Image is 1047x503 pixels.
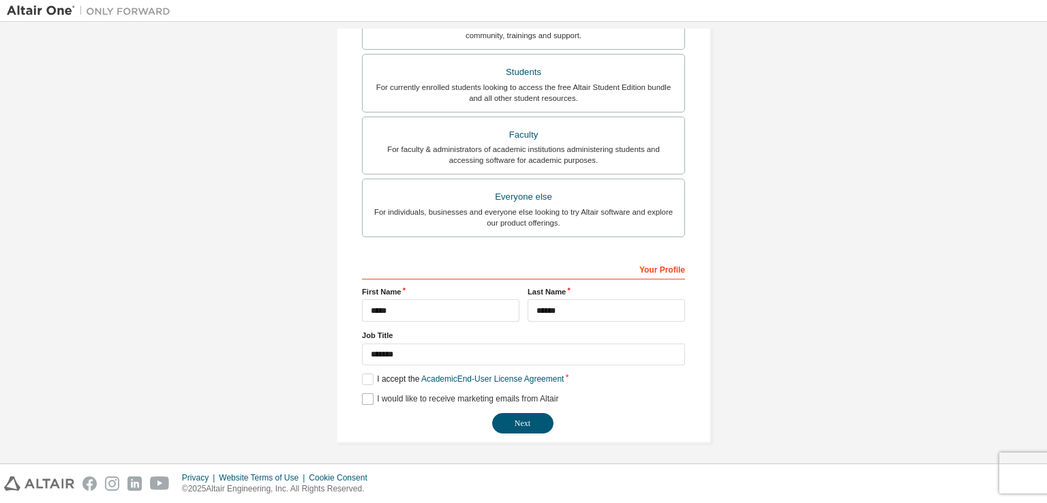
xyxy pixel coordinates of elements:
[371,82,676,104] div: For currently enrolled students looking to access the free Altair Student Edition bundle and all ...
[4,476,74,491] img: altair_logo.svg
[182,472,219,483] div: Privacy
[309,472,375,483] div: Cookie Consent
[362,286,519,297] label: First Name
[362,393,558,405] label: I would like to receive marketing emails from Altair
[219,472,309,483] div: Website Terms of Use
[528,286,685,297] label: Last Name
[150,476,170,491] img: youtube.svg
[105,476,119,491] img: instagram.svg
[362,258,685,279] div: Your Profile
[371,19,676,41] div: For existing customers looking to access software downloads, HPC resources, community, trainings ...
[371,187,676,207] div: Everyone else
[492,413,553,433] button: Next
[371,125,676,144] div: Faculty
[362,330,685,341] label: Job Title
[421,374,564,384] a: Academic End-User License Agreement
[371,144,676,166] div: For faculty & administrators of academic institutions administering students and accessing softwa...
[371,63,676,82] div: Students
[362,374,564,385] label: I accept the
[371,207,676,228] div: For individuals, businesses and everyone else looking to try Altair software and explore our prod...
[7,4,177,18] img: Altair One
[127,476,142,491] img: linkedin.svg
[82,476,97,491] img: facebook.svg
[182,483,376,495] p: © 2025 Altair Engineering, Inc. All Rights Reserved.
